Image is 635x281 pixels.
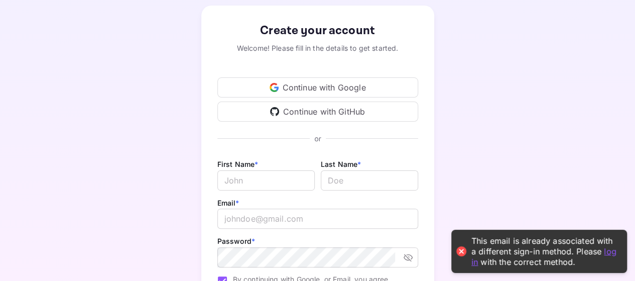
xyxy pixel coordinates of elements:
[217,170,315,191] input: John
[321,160,361,168] label: Last Name
[217,22,418,40] div: Create your account
[217,237,255,245] label: Password
[217,77,418,98] div: Continue with Google
[217,43,418,53] div: Welcome! Please fill in the details to get started.
[217,160,259,168] label: First Name
[321,170,418,191] input: Doe
[399,248,417,266] button: toggle password visibility
[217,102,418,122] div: Continue with GitHub
[471,236,617,267] div: This email is already associated with a different sign-in method. Please with the correct method.
[217,199,239,207] label: Email
[217,209,418,229] input: johndoe@gmail.com
[471,246,616,266] a: log in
